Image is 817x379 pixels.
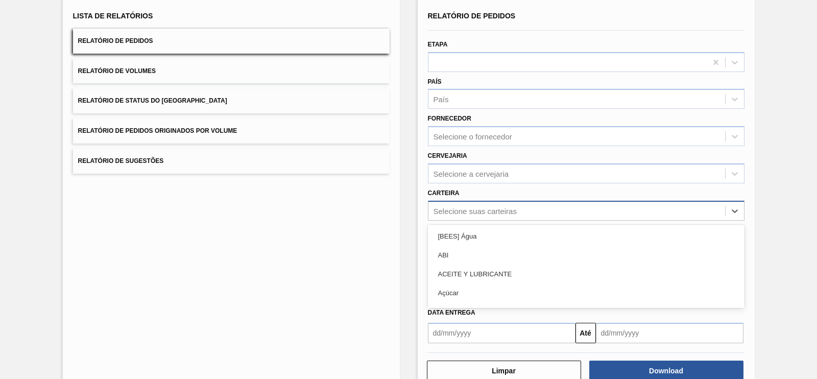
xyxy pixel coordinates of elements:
label: Carteira [428,189,460,197]
input: dd/mm/yyyy [428,323,575,343]
div: Selecione suas carteiras [434,206,517,215]
div: ABI [428,246,744,265]
label: Etapa [428,41,448,48]
input: dd/mm/yyyy [596,323,743,343]
button: Até [575,323,596,343]
button: Relatório de Status do [GEOGRAPHIC_DATA] [73,88,390,113]
span: Lista de Relatórios [73,12,153,20]
span: Relatório de Status do [GEOGRAPHIC_DATA] [78,97,227,104]
span: Data entrega [428,309,475,316]
label: Cervejaria [428,152,467,159]
div: Selecione a cervejaria [434,169,509,178]
span: Relatório de Sugestões [78,157,164,164]
span: Relatório de Volumes [78,67,156,75]
span: Relatório de Pedidos Originados por Volume [78,127,237,134]
div: Açúcar [428,283,744,302]
div: Açúcar Líquido [428,302,744,321]
button: Relatório de Pedidos [73,29,390,54]
div: Selecione o fornecedor [434,132,512,141]
button: Relatório de Volumes [73,59,390,84]
div: ACEITE Y LUBRICANTE [428,265,744,283]
label: Fornecedor [428,115,471,122]
label: País [428,78,442,85]
span: Relatório de Pedidos [428,12,516,20]
div: País [434,95,449,104]
span: Relatório de Pedidos [78,37,153,44]
div: [BEES] Água [428,227,744,246]
button: Relatório de Sugestões [73,149,390,174]
button: Relatório de Pedidos Originados por Volume [73,119,390,144]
